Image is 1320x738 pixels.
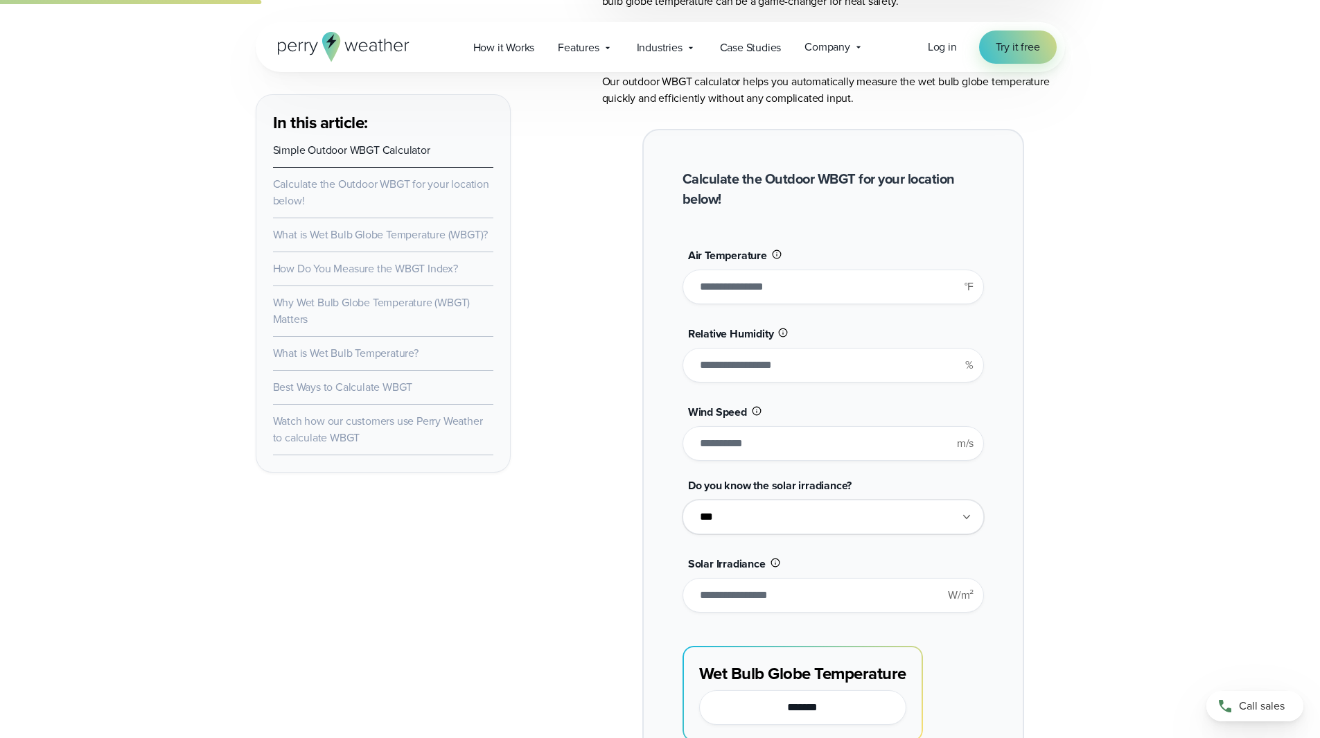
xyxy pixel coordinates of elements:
[1206,691,1303,721] a: Call sales
[688,477,852,493] span: Do you know the solar irradiance?
[473,39,535,56] span: How it Works
[720,39,782,56] span: Case Studies
[637,39,683,56] span: Industries
[558,39,599,56] span: Features
[602,73,1065,107] p: Our outdoor WBGT calculator helps you automatically measure the wet bulb globe temperature quickl...
[996,39,1040,55] span: Try it free
[273,227,489,243] a: What is Wet Bulb Globe Temperature (WBGT)?
[461,33,547,62] a: How it Works
[273,295,470,327] a: Why Wet Bulb Globe Temperature (WBGT) Matters
[708,33,793,62] a: Case Studies
[979,30,1057,64] a: Try it free
[688,556,766,572] span: Solar Irradiance
[273,261,458,276] a: How Do You Measure the WBGT Index?
[273,112,493,134] h3: In this article:
[273,142,430,158] a: Simple Outdoor WBGT Calculator
[928,39,957,55] a: Log in
[273,345,419,361] a: What is Wet Bulb Temperature?
[688,247,767,263] span: Air Temperature
[273,176,489,209] a: Calculate the Outdoor WBGT for your location below!
[688,326,774,342] span: Relative Humidity
[688,404,747,420] span: Wind Speed
[804,39,850,55] span: Company
[683,169,984,209] h2: Calculate the Outdoor WBGT for your location below!
[273,413,483,446] a: Watch how our customers use Perry Weather to calculate WBGT
[273,379,413,395] a: Best Ways to Calculate WBGT
[1239,698,1285,714] span: Call sales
